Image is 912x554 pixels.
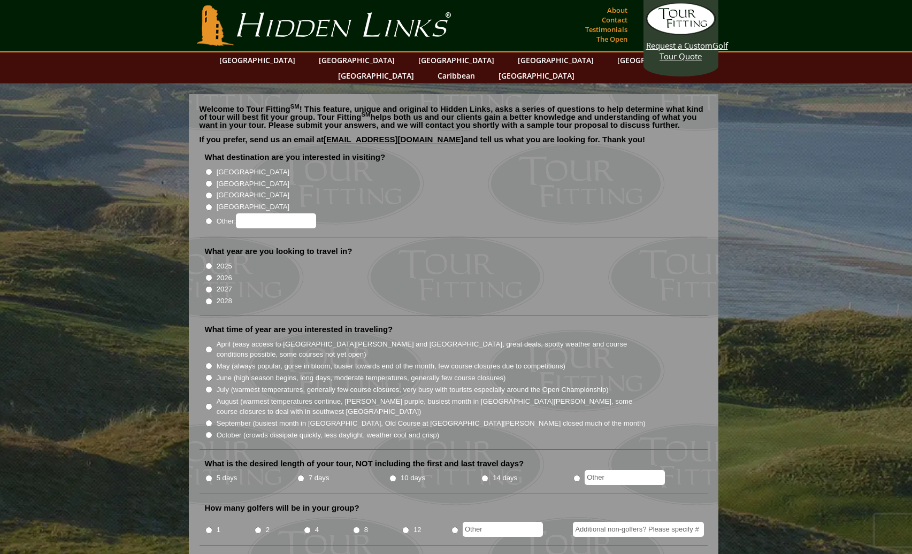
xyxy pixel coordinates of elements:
a: About [604,3,630,18]
p: Welcome to Tour Fitting ! This feature, unique and original to Hidden Links, asks a series of que... [200,105,708,129]
label: 10 days [401,473,425,483]
a: [GEOGRAPHIC_DATA] [493,68,580,83]
label: May (always popular, gorse in bloom, busier towards end of the month, few course closures due to ... [217,361,565,372]
label: [GEOGRAPHIC_DATA] [217,202,289,212]
label: How many golfers will be in your group? [205,503,359,513]
label: [GEOGRAPHIC_DATA] [217,179,289,189]
label: 7 days [309,473,329,483]
label: 2 [266,525,270,535]
a: The Open [594,32,630,47]
a: Caribbean [432,68,480,83]
a: Testimonials [583,22,630,37]
a: [GEOGRAPHIC_DATA] [413,52,500,68]
label: What year are you looking to travel in? [205,246,352,257]
label: Other: [217,213,316,228]
label: 12 [413,525,421,535]
label: 8 [364,525,368,535]
a: [GEOGRAPHIC_DATA] [333,68,419,83]
label: What time of year are you interested in traveling? [205,324,393,335]
sup: SM [362,111,371,118]
label: April (easy access to [GEOGRAPHIC_DATA][PERSON_NAME] and [GEOGRAPHIC_DATA], great deals, spotty w... [217,339,647,360]
label: 2028 [217,296,232,306]
label: [GEOGRAPHIC_DATA] [217,190,289,201]
input: Other [463,522,543,537]
label: What destination are you interested in visiting? [205,152,386,163]
a: [GEOGRAPHIC_DATA] [214,52,301,68]
label: 2025 [217,261,232,272]
a: Request a CustomGolf Tour Quote [646,3,716,61]
a: [GEOGRAPHIC_DATA] [612,52,699,68]
a: Contact [599,12,630,27]
label: 5 days [217,473,237,483]
label: 4 [315,525,319,535]
label: 2026 [217,273,232,283]
label: What is the desired length of your tour, NOT including the first and last travel days? [205,458,524,469]
input: Other: [236,213,316,228]
label: June (high season begins, long days, moderate temperatures, generally few course closures) [217,373,506,383]
label: July (warmest temperatures, generally few course closures, very busy with tourists especially aro... [217,384,609,395]
sup: SM [290,103,300,110]
a: [GEOGRAPHIC_DATA] [512,52,599,68]
label: October (crowds dissipate quickly, less daylight, weather cool and crisp) [217,430,440,441]
label: September (busiest month in [GEOGRAPHIC_DATA], Old Course at [GEOGRAPHIC_DATA][PERSON_NAME] close... [217,418,646,429]
label: 2027 [217,284,232,295]
a: [GEOGRAPHIC_DATA] [313,52,400,68]
span: Request a Custom [646,40,712,51]
input: Other [585,470,665,485]
a: [EMAIL_ADDRESS][DOMAIN_NAME] [324,135,464,144]
input: Additional non-golfers? Please specify # [573,522,704,537]
label: 1 [217,525,220,535]
p: If you prefer, send us an email at and tell us what you are looking for. Thank you! [200,135,708,151]
label: 14 days [493,473,517,483]
label: August (warmest temperatures continue, [PERSON_NAME] purple, busiest month in [GEOGRAPHIC_DATA][P... [217,396,647,417]
label: [GEOGRAPHIC_DATA] [217,167,289,178]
